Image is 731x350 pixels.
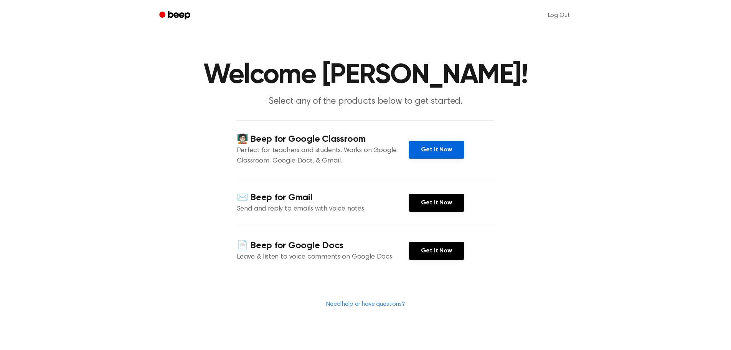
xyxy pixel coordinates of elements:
p: Perfect for teachers and students. Works on Google Classroom, Google Docs, & Gmail. [237,146,409,166]
h4: ✉️ Beep for Gmail [237,191,409,204]
h4: 🧑🏻‍🏫 Beep for Google Classroom [237,133,409,146]
p: Select any of the products below to get started. [218,95,513,108]
a: Need help or have questions? [326,301,405,307]
a: Log Out [540,6,578,25]
a: Get It Now [409,194,464,212]
a: Get It Now [409,242,464,260]
h1: Welcome [PERSON_NAME]! [169,61,562,89]
p: Leave & listen to voice comments on Google Docs [237,252,409,262]
h4: 📄 Beep for Google Docs [237,239,409,252]
p: Send and reply to emails with voice notes [237,204,409,214]
a: Get It Now [409,141,464,159]
a: Beep [154,8,197,23]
